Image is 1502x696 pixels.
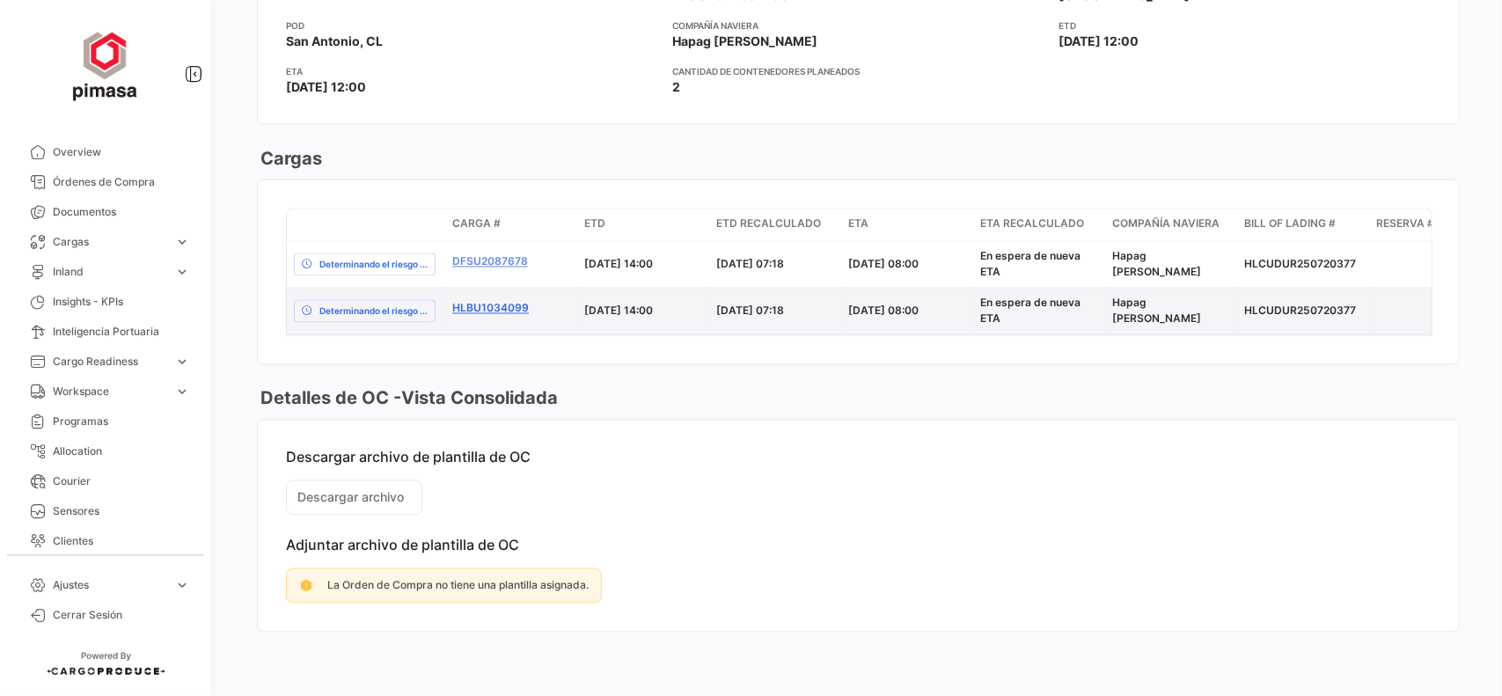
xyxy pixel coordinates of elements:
datatable-header-cell: ETD [577,209,709,241]
datatable-header-cell: ETD Recalculado [709,209,841,241]
span: Documentos [53,204,190,220]
span: Bill of Lading # [1244,216,1336,232]
span: Cargas [53,234,167,250]
datatable-header-cell: ETA Recalculado [973,209,1105,241]
datatable-header-cell: Carga # [445,209,577,241]
span: [DATE] 08:00 [848,304,919,318]
a: Programas [14,407,197,436]
a: Insights - KPIs [14,287,197,317]
app-card-info-title: ETD [1059,18,1431,33]
span: Carga # [452,216,501,232]
app-card-info-title: ETA [286,64,658,78]
span: Allocation [53,443,190,459]
div: HLCUDUR250720377 [1244,257,1362,273]
span: Clientes [53,533,190,549]
span: [DATE] 14:00 [584,258,653,271]
span: Courier [53,473,190,489]
a: Overview [14,137,197,167]
span: ETD [584,216,605,232]
span: Determinando el riesgo ... [319,258,428,272]
span: ETA [848,216,868,232]
a: Órdenes de Compra [14,167,197,197]
span: Reserva # [1376,216,1434,232]
a: DFSU2087678 [452,254,570,270]
a: Allocation [14,436,197,466]
span: Sensores [53,503,190,519]
span: [DATE] 12:00 [286,78,366,96]
img: ff117959-d04a-4809-8d46-49844dc85631.png [62,21,150,109]
span: ETD Recalculado [716,216,821,232]
datatable-header-cell: ETA [841,209,973,241]
span: expand_more [174,384,190,399]
span: expand_more [174,577,190,593]
span: En espera de nueva ETA [980,250,1081,279]
app-card-info-title: Cantidad de contenedores planeados [672,64,1044,78]
span: ETA Recalculado [980,216,1084,232]
span: 2 [672,78,680,96]
span: Overview [53,144,190,160]
span: Órdenes de Compra [53,174,190,190]
div: HLCUDUR250720377 [1244,304,1362,319]
span: Cargo Readiness [53,354,167,370]
a: HLBU1034099 [452,301,570,317]
span: Compañía naviera [1112,216,1220,232]
h3: Detalles de OC - Vista Consolidada [257,386,558,411]
p: Descargar archivo de plantilla de OC [286,449,1431,466]
span: Hapag [PERSON_NAME] [672,33,817,50]
datatable-header-cell: Reserva # [1369,209,1501,241]
span: Insights - KPIs [53,294,190,310]
span: [DATE] 14:00 [584,304,653,318]
a: Courier [14,466,197,496]
datatable-header-cell: Compañía naviera [1105,209,1237,241]
span: expand_more [174,354,190,370]
p: Adjuntar archivo de plantilla de OC [286,537,1431,554]
span: Workspace [53,384,167,399]
datatable-header-cell: Bill of Lading # [1237,209,1369,241]
span: [DATE] 08:00 [848,258,919,271]
a: Documentos [14,197,197,227]
app-card-info-title: POD [286,18,658,33]
span: [DATE] 07:18 [716,258,784,271]
h3: Cargas [257,146,322,171]
a: Clientes [14,526,197,556]
span: En espera de nueva ETA [980,297,1081,326]
app-card-info-title: Compañía naviera [672,18,1044,33]
span: Cerrar Sesión [53,607,190,623]
span: Inteligencia Portuaria [53,324,190,340]
span: [DATE] 12:00 [1059,33,1139,50]
span: [DATE] 07:18 [716,304,784,318]
span: expand_more [174,234,190,250]
span: Hapag Lloyd [1112,250,1201,279]
span: Hapag Lloyd [1112,297,1201,326]
span: La Orden de Compra no tiene una plantilla asignada. [327,579,589,592]
span: Programas [53,414,190,429]
span: San Antonio, CL [286,33,383,50]
a: Sensores [14,496,197,526]
span: Inland [53,264,167,280]
span: expand_more [174,264,190,280]
span: Determinando el riesgo ... [319,304,428,319]
a: Inteligencia Portuaria [14,317,197,347]
span: Ajustes [53,577,167,593]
